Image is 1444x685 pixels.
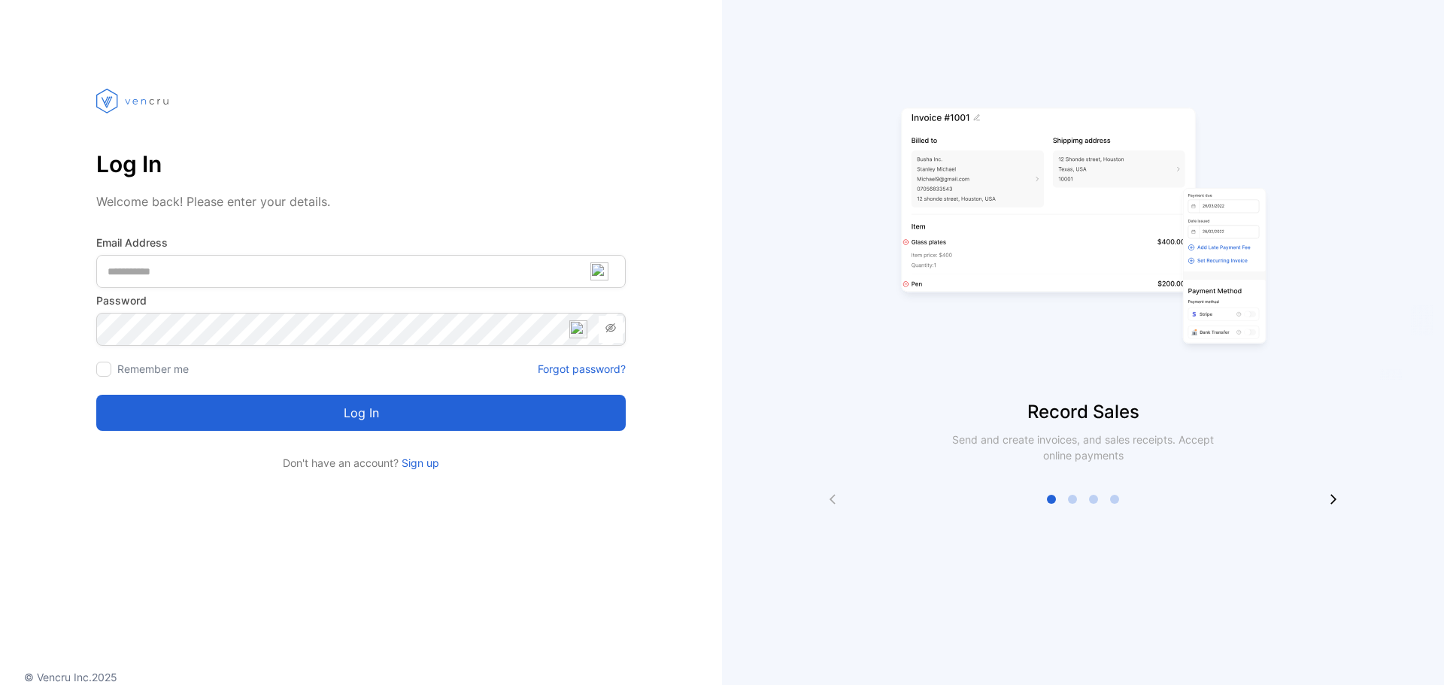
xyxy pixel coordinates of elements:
[96,60,171,141] img: vencru logo
[939,432,1227,463] p: Send and create invoices, and sales receipts. Accept online payments
[96,146,626,182] p: Log In
[569,320,587,338] img: npw-badge-icon-locked.svg
[96,192,626,211] p: Welcome back! Please enter your details.
[96,395,626,431] button: Log in
[96,455,626,471] p: Don't have an account?
[895,60,1271,399] img: slider image
[590,262,608,280] img: npw-badge-icon-locked.svg
[96,292,626,308] label: Password
[538,361,626,377] a: Forgot password?
[96,235,626,250] label: Email Address
[117,362,189,375] label: Remember me
[722,399,1444,426] p: Record Sales
[399,456,439,469] a: Sign up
